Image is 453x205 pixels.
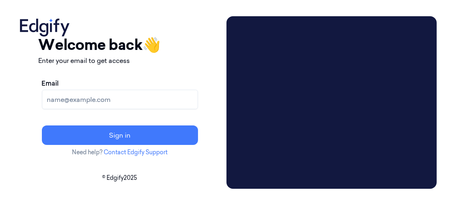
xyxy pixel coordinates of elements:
[39,34,201,56] h1: Welcome back 👋
[39,56,201,65] p: Enter your email to get access
[16,174,223,182] p: © Edgify 2025
[39,148,201,157] p: Need help?
[42,125,198,145] button: Sign in
[42,90,198,109] input: name@example.com
[104,149,168,156] a: Contact Edgify Support
[42,78,59,88] label: Email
